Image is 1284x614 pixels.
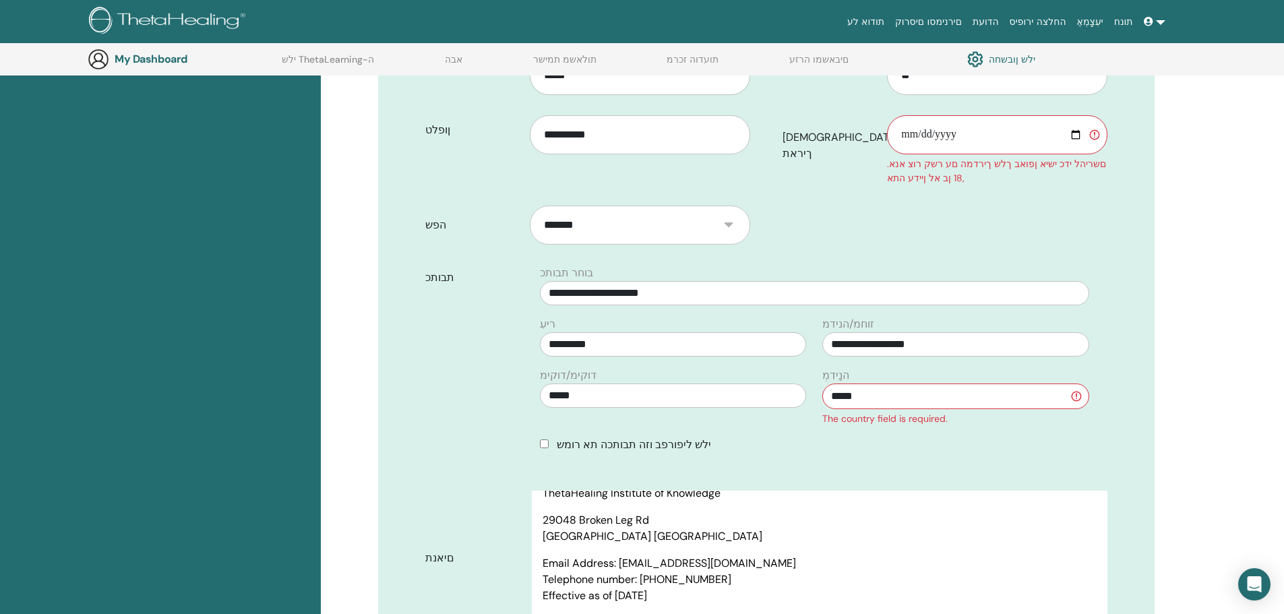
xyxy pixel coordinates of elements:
[1238,568,1271,601] div: Open Intercom Messenger
[822,316,874,332] label: זוחמ/הנידמ
[543,572,1096,588] p: Telephone number: [PHONE_NUMBER]
[415,212,530,238] label: הפש
[1109,9,1138,34] a: תונח
[822,367,849,383] label: הנָידִמְ
[543,512,1096,528] p: 29048 Broken Leg Rd
[557,437,711,452] span: ילש ליפורפב וזה תבותכה תא רומש
[415,265,532,290] label: תבותכ
[1072,9,1109,34] a: יעִצָמְאֶ
[533,54,597,75] a: תולאשמ תמישר
[967,9,1004,34] a: הדועת
[789,54,849,75] a: םיבאשמו הרזע
[115,53,249,65] h3: My Dashboard
[540,367,597,383] label: דוקימ/דוקימ
[1004,9,1072,34] a: החלצה ירופיס
[543,485,1096,501] p: ThetaHealing Institute of Knowledge
[890,9,967,34] a: םירנימסו םיסרוק
[543,528,1096,545] p: [GEOGRAPHIC_DATA] [GEOGRAPHIC_DATA]
[282,54,374,75] a: ילש ThetaLearning-ה
[540,316,555,332] label: ריעִ
[967,48,983,71] img: cog.svg
[415,117,530,143] label: ןופלט
[540,265,593,281] label: בוחר תבותכ
[543,555,1096,572] p: Email Address: [EMAIL_ADDRESS][DOMAIN_NAME]
[543,588,1096,604] p: Effective as of [DATE]
[667,54,719,75] a: תועדוה זכרמ
[415,545,532,571] label: םיאנת
[887,157,1107,185] div: .םשריהל ידכ ישיא ןפואב ךלש ךירדמה םע רשק רוצ אנא ,18 ןב אל ןיידע התא
[88,49,109,70] img: generic-user-icon.jpg
[445,54,462,75] a: אבה
[772,125,888,166] label: [DEMOGRAPHIC_DATA] ךיראת
[842,9,890,34] a: תודוא לע
[89,7,250,37] img: logo.png
[822,412,1089,426] div: The country field is required.
[967,48,1035,71] a: ילש ןובשחה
